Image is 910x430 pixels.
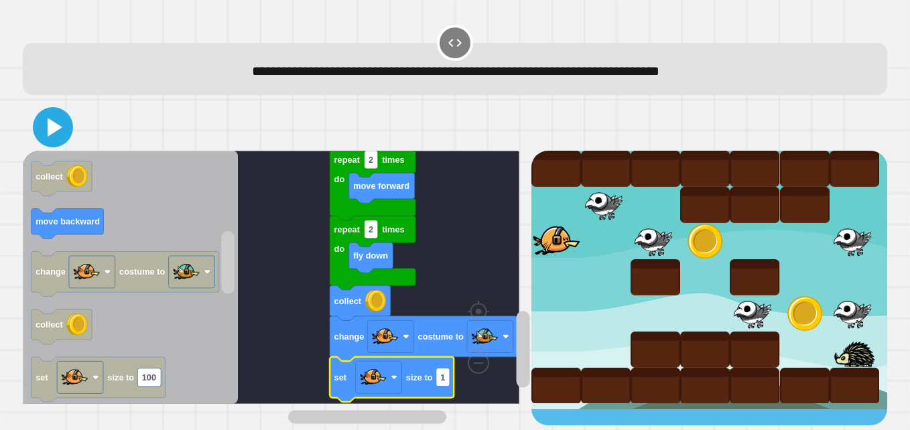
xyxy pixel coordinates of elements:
[36,267,66,277] text: change
[334,244,345,255] text: do
[353,181,409,191] text: move forward
[334,155,361,165] text: repeat
[334,224,361,234] text: repeat
[119,267,165,277] text: costume to
[36,216,100,226] text: move backward
[36,319,63,330] text: collect
[334,332,365,342] text: change
[369,155,373,165] text: 2
[440,372,445,382] text: 1
[107,372,134,382] text: size to
[36,372,48,382] text: set
[382,224,404,234] text: times
[417,332,463,342] text: costume to
[36,171,63,182] text: collect
[142,372,156,382] text: 100
[334,175,345,185] text: do
[334,296,362,306] text: collect
[334,372,347,382] text: set
[369,224,373,234] text: 2
[23,151,531,425] div: Blockly Workspace
[406,372,433,382] text: size to
[382,155,404,165] text: times
[353,250,388,261] text: fly down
